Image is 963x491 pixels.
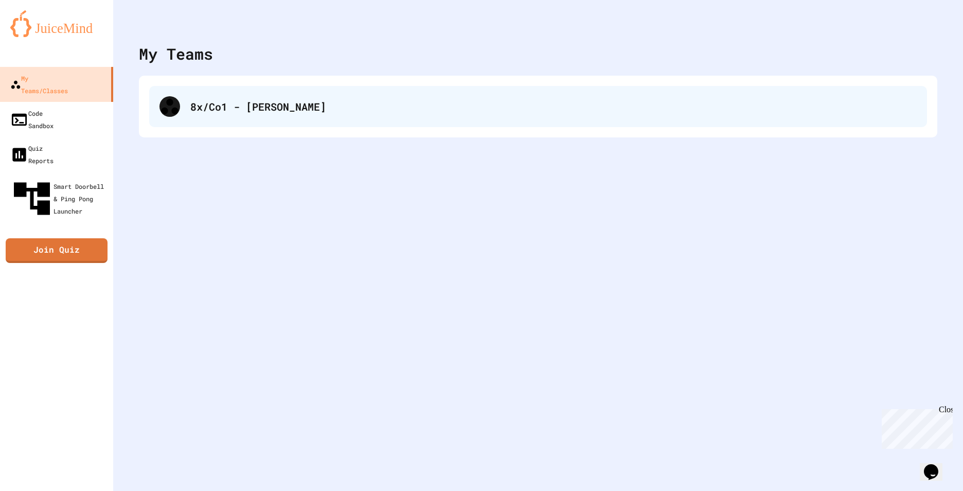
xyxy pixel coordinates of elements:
[10,10,103,37] img: logo-orange.svg
[10,177,109,220] div: Smart Doorbell & Ping Pong Launcher
[920,450,953,481] iframe: chat widget
[10,107,53,132] div: Code Sandbox
[10,142,53,167] div: Quiz Reports
[6,238,108,263] a: Join Quiz
[190,99,917,114] div: 8x/Co1 - [PERSON_NAME]
[139,42,213,65] div: My Teams
[878,405,953,449] iframe: chat widget
[149,86,927,127] div: 8x/Co1 - [PERSON_NAME]
[10,72,68,97] div: My Teams/Classes
[4,4,71,65] div: Chat with us now!Close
